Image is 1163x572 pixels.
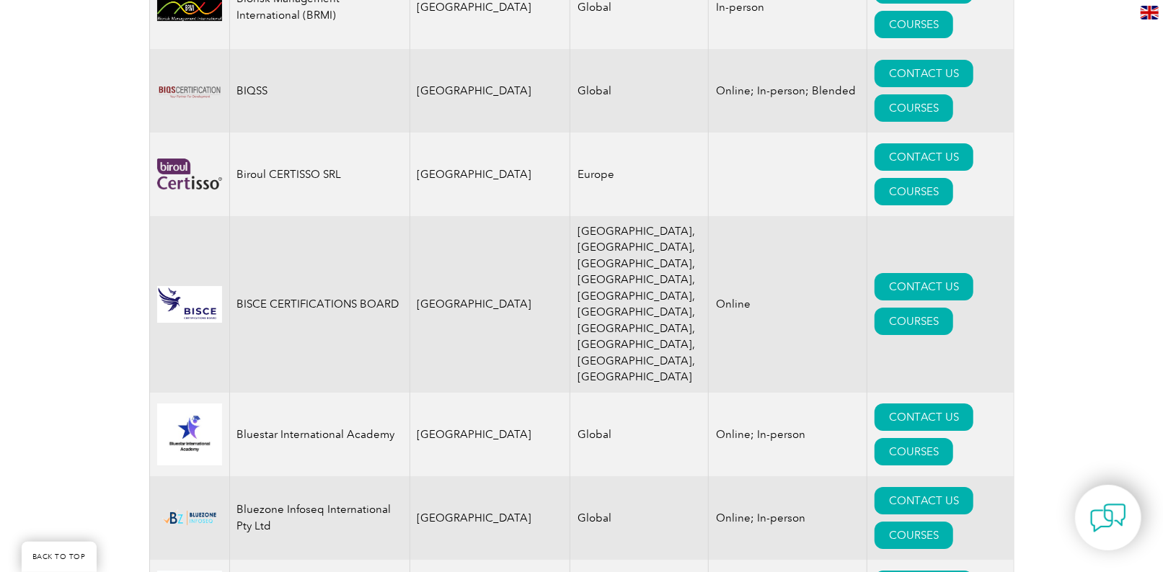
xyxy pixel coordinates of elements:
[570,49,709,133] td: Global
[1141,6,1159,19] img: en
[709,216,867,393] td: Online
[709,393,867,476] td: Online; In-person
[875,438,953,465] a: COURSES
[709,476,867,560] td: Online; In-person
[410,393,570,476] td: [GEOGRAPHIC_DATA]
[410,49,570,133] td: [GEOGRAPHIC_DATA]
[709,49,867,133] td: Online; In-person; Blended
[157,403,222,465] img: 0db89cae-16d3-ed11-a7c7-0022481565fd-logo.jpg
[157,507,222,529] img: bf5d7865-000f-ed11-b83d-00224814fd52-logo.png
[229,133,410,216] td: Biroul CERTISSO SRL
[875,308,953,335] a: COURSES
[875,273,973,300] a: CONTACT US
[410,133,570,216] td: [GEOGRAPHIC_DATA]
[570,133,709,216] td: Europe
[1090,500,1126,536] img: contact-chat.png
[875,178,953,205] a: COURSES
[875,403,973,431] a: CONTACT US
[875,522,953,549] a: COURSES
[410,216,570,393] td: [GEOGRAPHIC_DATA]
[875,60,973,87] a: CONTACT US
[410,476,570,560] td: [GEOGRAPHIC_DATA]
[570,476,709,560] td: Global
[229,393,410,476] td: Bluestar International Academy
[570,393,709,476] td: Global
[157,158,222,189] img: 48480d59-8fd2-ef11-a72f-002248108aed-logo.png
[875,94,953,122] a: COURSES
[157,58,222,123] img: 13dcf6a5-49c1-ed11-b597-0022481565fd-logo.png
[229,476,410,560] td: Bluezone Infoseq International Pty Ltd
[229,49,410,133] td: BIQSS
[875,487,973,514] a: CONTACT US
[875,143,973,171] a: CONTACT US
[157,286,222,323] img: 4e2ac0e6-64e0-ed11-a7c5-00224814fd52-logo.jpg
[875,11,953,38] a: COURSES
[570,216,709,393] td: [GEOGRAPHIC_DATA], [GEOGRAPHIC_DATA], [GEOGRAPHIC_DATA], [GEOGRAPHIC_DATA], [GEOGRAPHIC_DATA], [G...
[229,216,410,393] td: BISCE CERTIFICATIONS BOARD
[22,542,97,572] a: BACK TO TOP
